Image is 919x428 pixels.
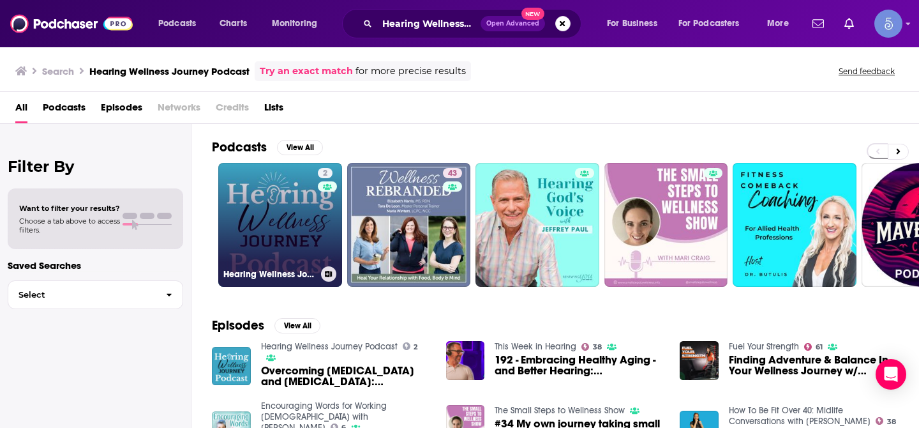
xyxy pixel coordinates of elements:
a: 38 [876,417,896,425]
a: 2Hearing Wellness Journey Podcast [218,163,342,287]
a: 2 [318,168,332,178]
button: open menu [263,13,334,34]
h3: Hearing Wellness Journey Podcast [223,269,316,280]
span: 192 - Embracing Healthy Aging - and Better Hearing: [PERSON_NAME] Journey to Better Health Over 50 [495,355,664,376]
span: Networks [158,97,200,123]
button: open menu [670,13,758,34]
h2: Filter By [8,157,183,176]
span: 2 [414,344,417,350]
h3: Hearing Wellness Journey Podcast [89,65,250,77]
img: Finding Adventure & Balance In Your Wellness Journey w/ Adam & Vanessa Lambert of Bee The Wellness [680,341,719,380]
span: Choose a tab above to access filters. [19,217,120,234]
button: open menu [758,13,805,34]
h2: Episodes [212,317,264,333]
button: Open AdvancedNew [481,16,545,31]
img: Overcoming Concussion and Hearing Loss: Linda's Journey to Wellness and Sound Recovery [212,347,251,386]
a: 43 [347,163,471,287]
a: 2 [403,342,418,350]
span: Overcoming [MEDICAL_DATA] and [MEDICAL_DATA]: [PERSON_NAME]'s Journey to Wellness and Sound Recovery [261,365,431,387]
span: New [521,8,544,20]
a: Lists [264,97,283,123]
span: Open Advanced [486,20,539,27]
span: 2 [323,167,327,180]
button: View All [274,318,320,333]
span: Logged in as Spiral5-G1 [874,10,902,38]
a: Podcasts [43,97,86,123]
span: 61 [816,344,823,350]
a: Show notifications dropdown [839,13,859,34]
a: Hearing Wellness Journey Podcast [261,341,398,352]
div: Search podcasts, credits, & more... [354,9,594,38]
img: 192 - Embracing Healthy Aging - and Better Hearing: Kevin English's Journey to Better Health Over 50 [446,341,485,380]
span: Finding Adventure & Balance In Your Wellness Journey w/ [PERSON_NAME] & [PERSON_NAME] of Bee The ... [729,355,899,376]
a: 38 [581,343,602,351]
div: Open Intercom Messenger [876,359,906,390]
button: View All [277,140,323,155]
a: Fuel Your Strength [729,341,799,352]
a: EpisodesView All [212,317,320,333]
span: For Business [607,15,657,33]
span: More [767,15,789,33]
span: 38 [887,419,896,425]
button: Send feedback [835,66,899,77]
span: 38 [593,344,602,350]
img: User Profile [874,10,902,38]
span: Want to filter your results? [19,204,120,213]
a: 192 - Embracing Healthy Aging - and Better Hearing: Kevin English's Journey to Better Health Over 50 [495,355,664,376]
span: Podcasts [158,15,196,33]
button: open menu [149,13,213,34]
a: All [15,97,27,123]
h2: Podcasts [212,139,267,155]
a: Charts [211,13,255,34]
span: Monitoring [272,15,317,33]
p: Saved Searches [8,259,183,271]
span: for more precise results [355,64,466,79]
a: Try an exact match [260,64,353,79]
button: Select [8,280,183,309]
span: Credits [216,97,249,123]
input: Search podcasts, credits, & more... [377,13,481,34]
span: 43 [448,167,457,180]
a: This Week in Hearing [495,341,576,352]
span: For Podcasters [678,15,740,33]
h3: Search [42,65,74,77]
a: PodcastsView All [212,139,323,155]
a: The Small Steps to Wellness Show [495,405,625,416]
img: Podchaser - Follow, Share and Rate Podcasts [10,11,133,36]
a: 61 [804,343,823,351]
button: open menu [598,13,673,34]
a: How To Be Fit Over 40: Midlife Conversations with Hicunni [729,405,870,427]
span: Select [8,291,156,299]
a: Overcoming Concussion and Hearing Loss: Linda's Journey to Wellness and Sound Recovery [261,365,431,387]
span: Charts [220,15,247,33]
a: Finding Adventure & Balance In Your Wellness Journey w/ Adam & Vanessa Lambert of Bee The Wellness [729,355,899,376]
a: 43 [443,168,462,178]
a: Episodes [101,97,142,123]
a: Show notifications dropdown [807,13,829,34]
button: Show profile menu [874,10,902,38]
